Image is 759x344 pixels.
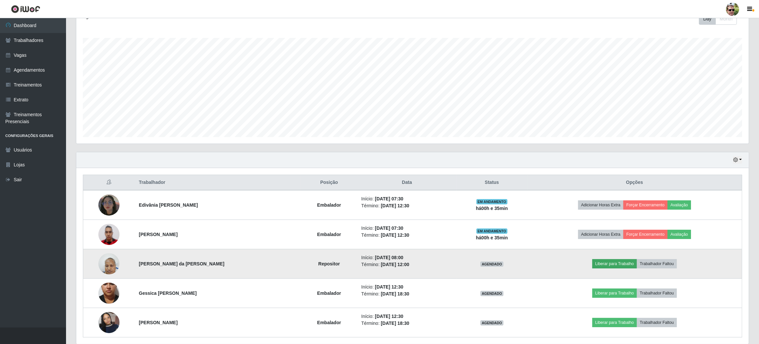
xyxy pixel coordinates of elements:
li: Término: [361,202,453,209]
li: Início: [361,313,453,320]
button: Liberar para Trabalho [592,259,637,268]
li: Término: [361,232,453,239]
time: [DATE] 08:00 [375,255,403,260]
li: Término: [361,291,453,297]
button: Adicionar Horas Extra [578,230,623,239]
img: 1752176484372.jpeg [98,250,120,278]
time: [DATE] 12:30 [381,203,409,208]
span: EM ANDAMENTO [476,199,508,204]
li: Término: [361,320,453,327]
div: First group [699,13,737,25]
strong: Embalador [317,202,341,208]
button: Adicionar Horas Extra [578,200,623,210]
img: 1751846341497.jpeg [98,186,120,224]
img: 1746572657158.jpeg [98,270,120,317]
strong: Repositor [318,261,340,266]
strong: há 00 h e 35 min [476,235,508,240]
li: Início: [361,195,453,202]
li: Término: [361,261,453,268]
strong: há 00 h e 35 min [476,206,508,211]
img: CoreUI Logo [11,5,40,13]
th: Status [457,175,527,190]
button: Day [699,13,716,25]
button: Liberar para Trabalho [592,318,637,327]
button: Forçar Encerramento [623,200,668,210]
th: Data [357,175,457,190]
time: [DATE] 12:00 [381,262,409,267]
time: [DATE] 12:30 [381,232,409,238]
button: Trabalhador Faltou [637,289,677,298]
button: Month [715,13,737,25]
strong: Embalador [317,320,341,325]
button: Avaliação [668,200,691,210]
strong: Embalador [317,232,341,237]
li: Início: [361,225,453,232]
img: 1747520366813.jpeg [98,220,120,248]
th: Trabalhador [135,175,301,190]
button: Trabalhador Faltou [637,318,677,327]
time: [DATE] 07:30 [375,196,403,201]
button: Forçar Encerramento [623,230,668,239]
div: Toolbar with button groups [699,13,742,25]
th: Posição [301,175,357,190]
button: Trabalhador Faltou [637,259,677,268]
button: Liberar para Trabalho [592,289,637,298]
span: AGENDADO [480,320,503,326]
strong: [PERSON_NAME] [139,232,178,237]
span: EM ANDAMENTO [476,228,508,234]
time: [DATE] 12:30 [375,314,403,319]
span: AGENDADO [480,261,503,267]
strong: Embalador [317,291,341,296]
strong: Gessica [PERSON_NAME] [139,291,197,296]
time: [DATE] 07:30 [375,225,403,231]
strong: Edivânia [PERSON_NAME] [139,202,198,208]
strong: [PERSON_NAME] da [PERSON_NAME] [139,261,224,266]
strong: [PERSON_NAME] [139,320,178,325]
time: [DATE] 12:30 [375,284,403,290]
time: [DATE] 18:30 [381,291,409,296]
time: [DATE] 18:30 [381,321,409,326]
li: Início: [361,254,453,261]
li: Início: [361,284,453,291]
img: 1749139022756.jpeg [98,304,120,341]
th: Opções [527,175,742,190]
button: Avaliação [668,230,691,239]
span: AGENDADO [480,291,503,296]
